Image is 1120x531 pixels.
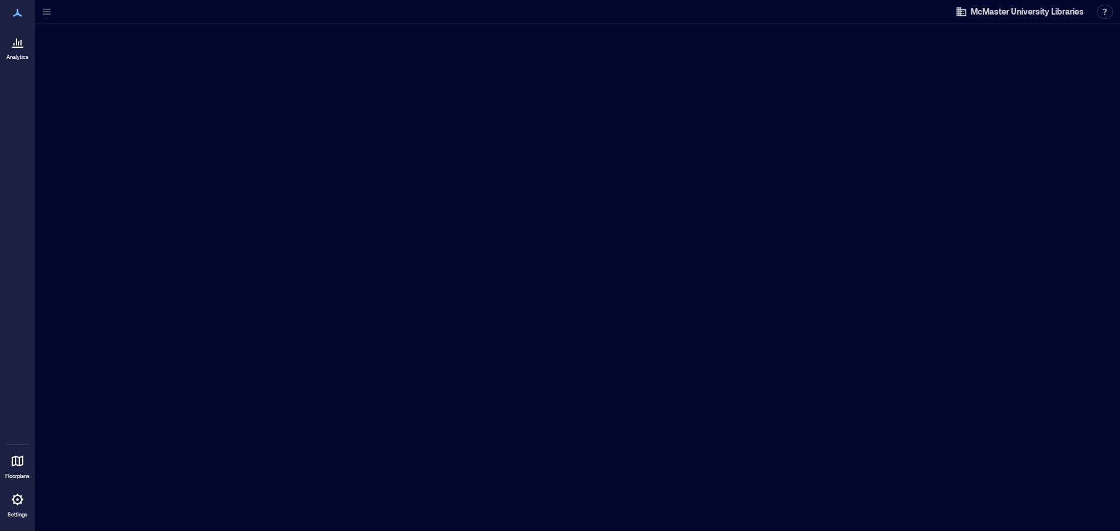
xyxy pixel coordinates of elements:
[3,486,32,522] a: Settings
[2,447,33,483] a: Floorplans
[952,2,1087,21] button: McMaster University Libraries
[971,6,1084,17] span: McMaster University Libraries
[6,54,29,61] p: Analytics
[8,511,27,518] p: Settings
[5,473,30,480] p: Floorplans
[3,28,32,64] a: Analytics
